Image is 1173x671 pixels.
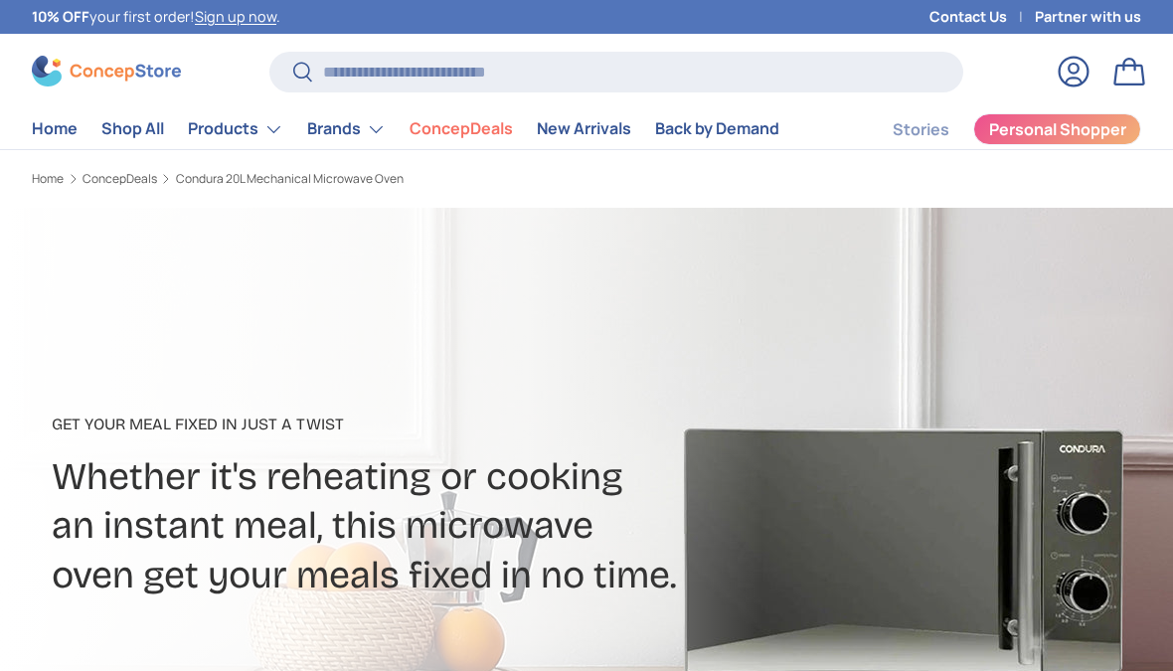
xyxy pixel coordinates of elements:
[32,109,78,148] a: Home
[845,109,1141,149] nav: Secondary
[32,170,619,188] nav: Breadcrumbs
[52,452,815,599] h2: Whether it's reheating or cooking an instant meal, this microwave oven get your meals fixed in no...
[989,121,1126,137] span: Personal Shopper
[32,7,89,26] strong: 10% OFF
[32,173,64,185] a: Home
[195,7,276,26] a: Sign up now
[32,56,181,86] img: ConcepStore
[973,113,1141,145] a: Personal Shopper
[188,109,283,149] a: Products
[176,173,404,185] a: Condura 20L Mechanical Microwave Oven
[655,109,779,148] a: Back by Demand
[1035,6,1141,28] a: Partner with us
[307,109,386,149] a: Brands
[929,6,1035,28] a: Contact Us
[893,110,949,149] a: Stories
[32,6,280,28] p: your first order! .
[32,109,779,149] nav: Primary
[295,109,398,149] summary: Brands
[83,173,157,185] a: ConcepDeals
[101,109,164,148] a: Shop All
[176,109,295,149] summary: Products
[537,109,631,148] a: New Arrivals
[52,413,815,436] p: ​Get your meal fixed in just a twist
[410,109,513,148] a: ConcepDeals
